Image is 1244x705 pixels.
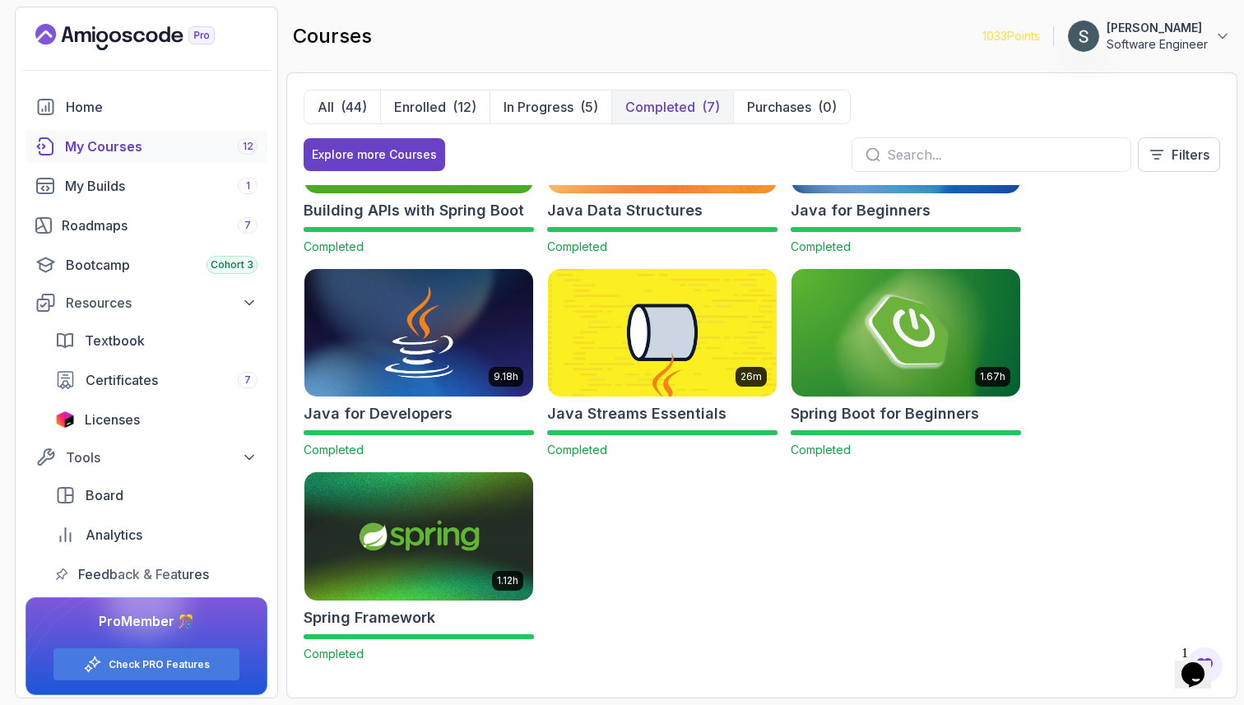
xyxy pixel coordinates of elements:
[818,97,837,117] div: (0)
[547,199,703,222] h2: Java Data Structures
[547,268,777,459] a: Java Streams Essentials card26mJava Streams EssentialsCompleted
[66,97,258,117] div: Home
[547,443,607,457] span: Completed
[791,239,851,253] span: Completed
[1068,21,1099,52] img: user profile image
[791,199,931,222] h2: Java for Beginners
[312,146,437,163] div: Explore more Courses
[733,90,850,123] button: Purchases(0)
[26,248,267,281] a: bootcamp
[611,90,733,123] button: Completed(7)
[497,574,518,587] p: 1.12h
[55,411,75,428] img: jetbrains icon
[66,255,258,275] div: Bootcamp
[1107,20,1208,36] p: [PERSON_NAME]
[304,199,524,222] h2: Building APIs with Spring Boot
[1107,36,1208,53] p: Software Engineer
[66,293,258,313] div: Resources
[244,373,251,387] span: 7
[53,647,240,681] button: Check PRO Features
[65,176,258,196] div: My Builds
[45,403,267,436] a: licenses
[304,402,453,425] h2: Java for Developers
[304,647,364,661] span: Completed
[791,402,979,425] h2: Spring Boot for Beginners
[1138,137,1220,172] button: Filters
[453,97,476,117] div: (12)
[26,443,267,472] button: Tools
[45,479,267,512] a: board
[45,364,267,397] a: certificates
[740,370,762,383] p: 26m
[86,370,158,390] span: Certificates
[62,216,258,235] div: Roadmaps
[86,485,123,505] span: Board
[394,97,446,117] p: Enrolled
[26,169,267,202] a: builds
[982,28,1040,44] p: 1033 Points
[85,331,145,350] span: Textbook
[243,140,253,153] span: 12
[304,443,364,457] span: Completed
[304,606,435,629] h2: Spring Framework
[548,269,777,397] img: Java Streams Essentials card
[35,24,253,50] a: Landing page
[293,23,372,49] h2: courses
[504,97,573,117] p: In Progress
[304,471,534,662] a: Spring Framework card1.12hSpring FrameworkCompleted
[547,402,726,425] h2: Java Streams Essentials
[26,209,267,242] a: roadmaps
[490,90,611,123] button: In Progress(5)
[85,410,140,429] span: Licenses
[625,97,695,117] p: Completed
[244,219,251,232] span: 7
[246,179,250,192] span: 1
[791,443,851,457] span: Completed
[304,90,380,123] button: All(44)
[45,558,267,591] a: feedback
[26,288,267,318] button: Resources
[304,239,364,253] span: Completed
[380,90,490,123] button: Enrolled(12)
[304,269,533,397] img: Java for Developers card
[580,97,598,117] div: (5)
[547,239,607,253] span: Completed
[702,97,720,117] div: (7)
[318,97,334,117] p: All
[66,448,258,467] div: Tools
[45,518,267,551] a: analytics
[1175,639,1228,689] iframe: chat widget
[304,268,534,459] a: Java for Developers card9.18hJava for DevelopersCompleted
[887,145,1117,165] input: Search...
[211,258,253,271] span: Cohort 3
[1067,20,1231,53] button: user profile image[PERSON_NAME]Software Engineer
[26,130,267,163] a: courses
[341,97,367,117] div: (44)
[109,658,210,671] a: Check PRO Features
[747,97,811,117] p: Purchases
[304,138,445,171] button: Explore more Courses
[791,269,1020,397] img: Spring Boot for Beginners card
[494,370,518,383] p: 9.18h
[26,90,267,123] a: home
[791,268,1021,459] a: Spring Boot for Beginners card1.67hSpring Boot for BeginnersCompleted
[78,564,209,584] span: Feedback & Features
[86,525,142,545] span: Analytics
[45,324,267,357] a: textbook
[980,370,1005,383] p: 1.67h
[65,137,258,156] div: My Courses
[1172,145,1209,165] p: Filters
[304,472,533,601] img: Spring Framework card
